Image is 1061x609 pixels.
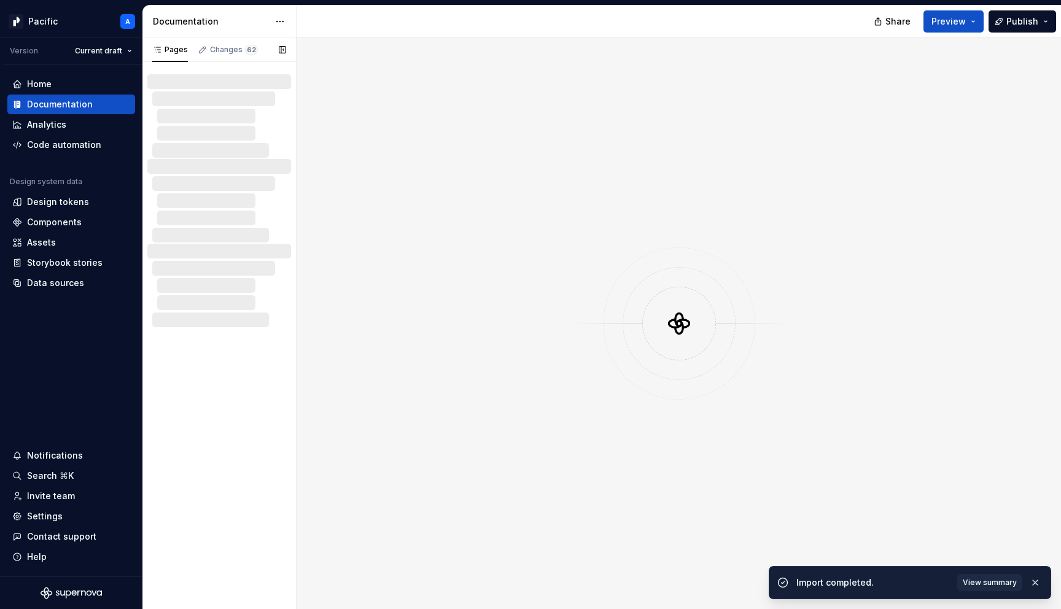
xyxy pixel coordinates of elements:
[27,98,93,111] div: Documentation
[923,10,984,33] button: Preview
[245,45,258,55] span: 62
[7,506,135,526] a: Settings
[1006,15,1038,28] span: Publish
[27,196,89,208] div: Design tokens
[69,42,138,60] button: Current draft
[7,135,135,155] a: Code automation
[27,216,82,228] div: Components
[27,118,66,131] div: Analytics
[41,587,102,599] svg: Supernova Logo
[27,78,52,90] div: Home
[2,8,140,34] button: PacificA
[27,510,63,522] div: Settings
[28,15,58,28] div: Pacific
[989,10,1056,33] button: Publish
[153,15,269,28] div: Documentation
[27,551,47,563] div: Help
[27,257,103,269] div: Storybook stories
[7,212,135,232] a: Components
[10,46,38,56] div: Version
[7,547,135,567] button: Help
[152,45,188,55] div: Pages
[7,446,135,465] button: Notifications
[27,449,83,462] div: Notifications
[27,470,74,482] div: Search ⌘K
[210,45,258,55] div: Changes
[7,233,135,252] a: Assets
[7,95,135,114] a: Documentation
[75,46,122,56] span: Current draft
[957,574,1022,591] button: View summary
[963,578,1017,588] span: View summary
[27,530,96,543] div: Contact support
[27,139,101,151] div: Code automation
[27,236,56,249] div: Assets
[27,277,84,289] div: Data sources
[885,15,911,28] span: Share
[7,466,135,486] button: Search ⌘K
[7,74,135,94] a: Home
[7,527,135,546] button: Contact support
[125,17,130,26] div: A
[7,253,135,273] a: Storybook stories
[10,177,82,187] div: Design system data
[7,486,135,506] a: Invite team
[27,490,75,502] div: Invite team
[7,192,135,212] a: Design tokens
[931,15,966,28] span: Preview
[7,115,135,134] a: Analytics
[7,273,135,293] a: Data sources
[796,576,950,589] div: Import completed.
[868,10,919,33] button: Share
[9,14,23,29] img: 8d0dbd7b-a897-4c39-8ca0-62fbda938e11.png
